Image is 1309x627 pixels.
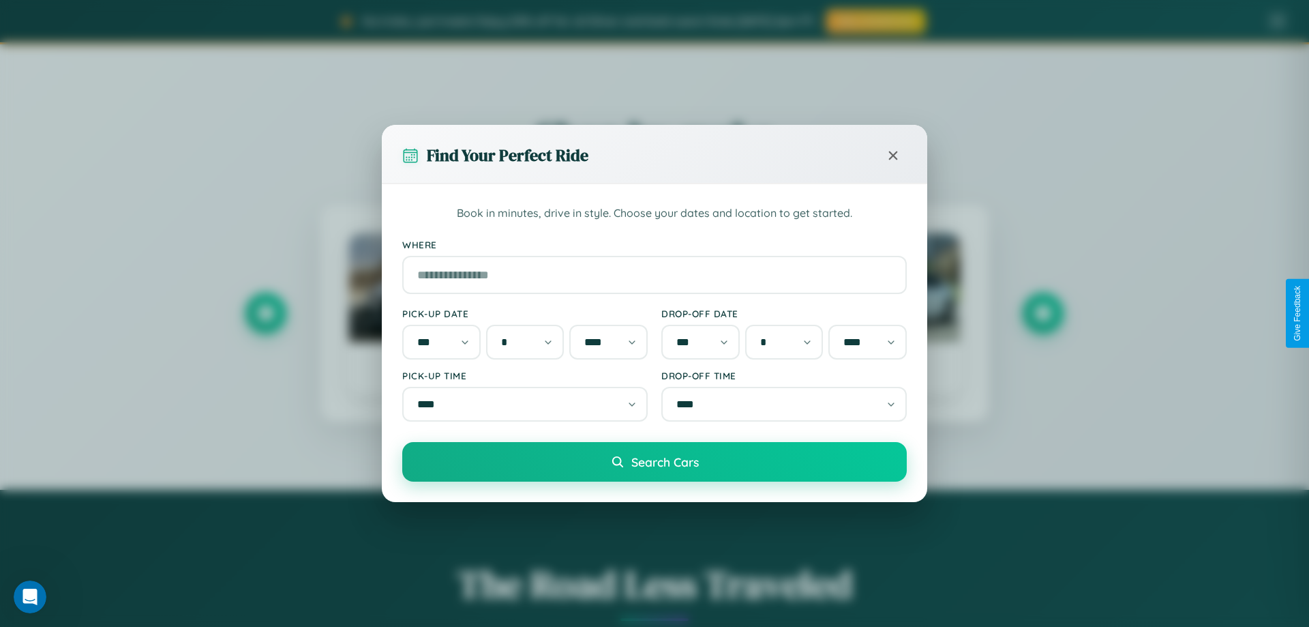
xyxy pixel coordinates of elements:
label: Pick-up Date [402,308,648,319]
h3: Find Your Perfect Ride [427,144,588,166]
p: Book in minutes, drive in style. Choose your dates and location to get started. [402,205,907,222]
label: Where [402,239,907,250]
label: Drop-off Date [661,308,907,319]
span: Search Cars [631,454,699,469]
button: Search Cars [402,442,907,482]
label: Pick-up Time [402,370,648,381]
label: Drop-off Time [661,370,907,381]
